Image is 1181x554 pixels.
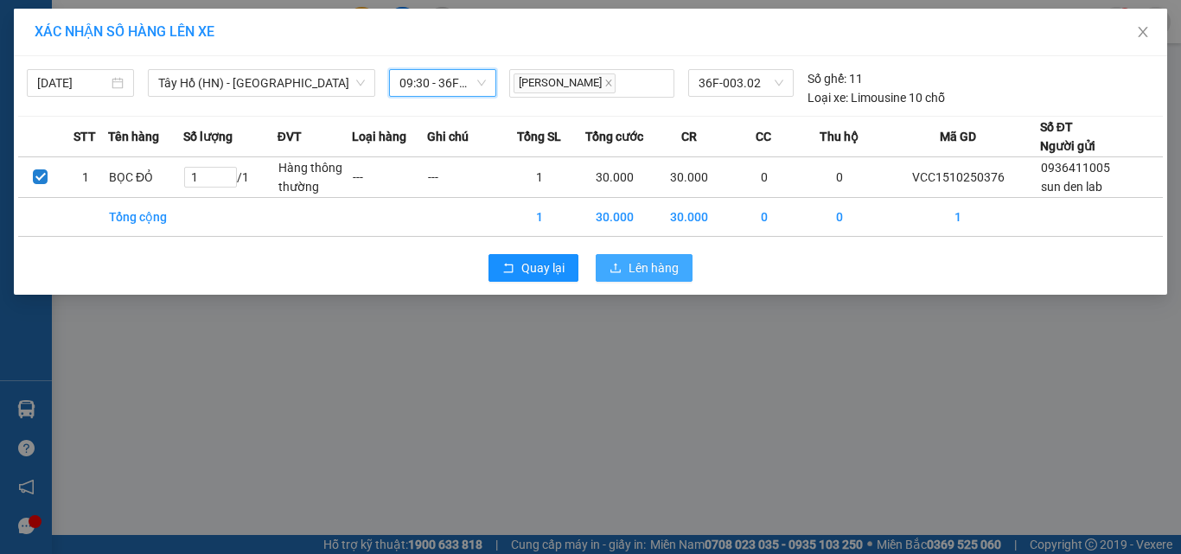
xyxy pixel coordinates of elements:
[820,127,859,146] span: Thu hộ
[652,157,727,198] td: 30.000
[517,127,561,146] span: Tổng SL
[108,198,183,237] td: Tổng cộng
[352,157,427,198] td: ---
[801,198,877,237] td: 0
[756,127,771,146] span: CC
[808,88,848,107] span: Loại xe:
[808,69,863,88] div: 11
[37,73,108,92] input: 15/10/2025
[427,127,469,146] span: Ghi chú
[183,127,233,146] span: Số lượng
[808,88,945,107] div: Limousine 10 chỗ
[610,262,622,276] span: upload
[427,157,502,198] td: ---
[940,127,976,146] span: Mã GD
[808,69,846,88] span: Số ghế:
[108,127,159,146] span: Tên hàng
[278,157,353,198] td: Hàng thông thường
[699,70,783,96] span: 36F-003.02
[355,78,366,88] span: down
[727,198,802,237] td: 0
[502,262,514,276] span: rollback
[652,198,727,237] td: 30.000
[727,157,802,198] td: 0
[488,254,578,282] button: rollbackQuay lại
[73,127,96,146] span: STT
[63,157,108,198] td: 1
[399,70,486,96] span: 09:30 - 36F-003.02
[35,23,214,40] span: XÁC NHẬN SỐ HÀNG LÊN XE
[108,157,183,198] td: BỌC ĐỎ
[502,157,578,198] td: 1
[502,198,578,237] td: 1
[1041,161,1110,175] span: 0936411005
[585,127,643,146] span: Tổng cước
[681,127,697,146] span: CR
[521,258,565,277] span: Quay lại
[801,157,877,198] td: 0
[577,198,652,237] td: 30.000
[278,127,302,146] span: ĐVT
[183,157,278,198] td: / 1
[604,79,613,87] span: close
[158,70,365,96] span: Tây Hồ (HN) - Thanh Hóa
[877,198,1040,237] td: 1
[1119,9,1167,57] button: Close
[352,127,406,146] span: Loại hàng
[577,157,652,198] td: 30.000
[1040,118,1095,156] div: Số ĐT Người gửi
[514,73,616,93] span: [PERSON_NAME]
[1041,180,1102,194] span: sun den lab
[1136,25,1150,39] span: close
[596,254,693,282] button: uploadLên hàng
[877,157,1040,198] td: VCC1510250376
[629,258,679,277] span: Lên hàng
